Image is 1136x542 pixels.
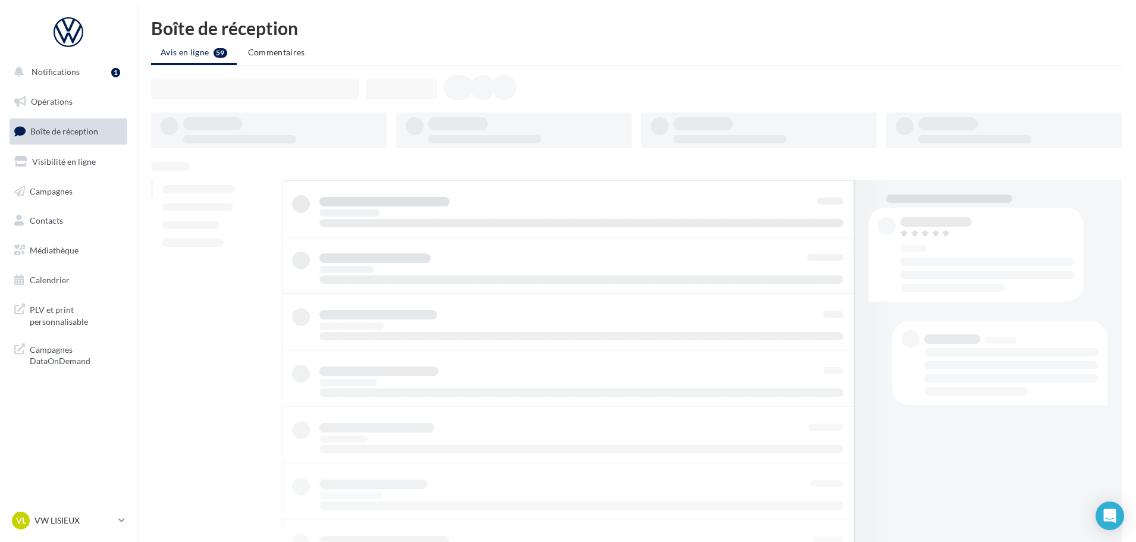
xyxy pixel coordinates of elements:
[31,96,73,106] span: Opérations
[7,297,130,332] a: PLV et print personnalisable
[7,179,130,204] a: Campagnes
[16,515,26,527] span: VL
[7,337,130,372] a: Campagnes DataOnDemand
[7,149,130,174] a: Visibilité en ligne
[34,515,114,527] p: VW LISIEUX
[30,245,79,255] span: Médiathèque
[7,89,130,114] a: Opérations
[151,19,1122,37] div: Boîte de réception
[7,238,130,263] a: Médiathèque
[30,275,70,285] span: Calendrier
[32,156,96,167] span: Visibilité en ligne
[7,118,130,144] a: Boîte de réception
[10,509,127,532] a: VL VW LISIEUX
[7,208,130,233] a: Contacts
[7,268,130,293] a: Calendrier
[248,47,305,57] span: Commentaires
[1096,502,1124,530] div: Open Intercom Messenger
[30,126,98,136] span: Boîte de réception
[30,302,123,327] span: PLV et print personnalisable
[30,186,73,196] span: Campagnes
[111,68,120,77] div: 1
[32,67,80,77] span: Notifications
[30,215,63,225] span: Contacts
[30,342,123,367] span: Campagnes DataOnDemand
[7,59,125,84] button: Notifications 1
